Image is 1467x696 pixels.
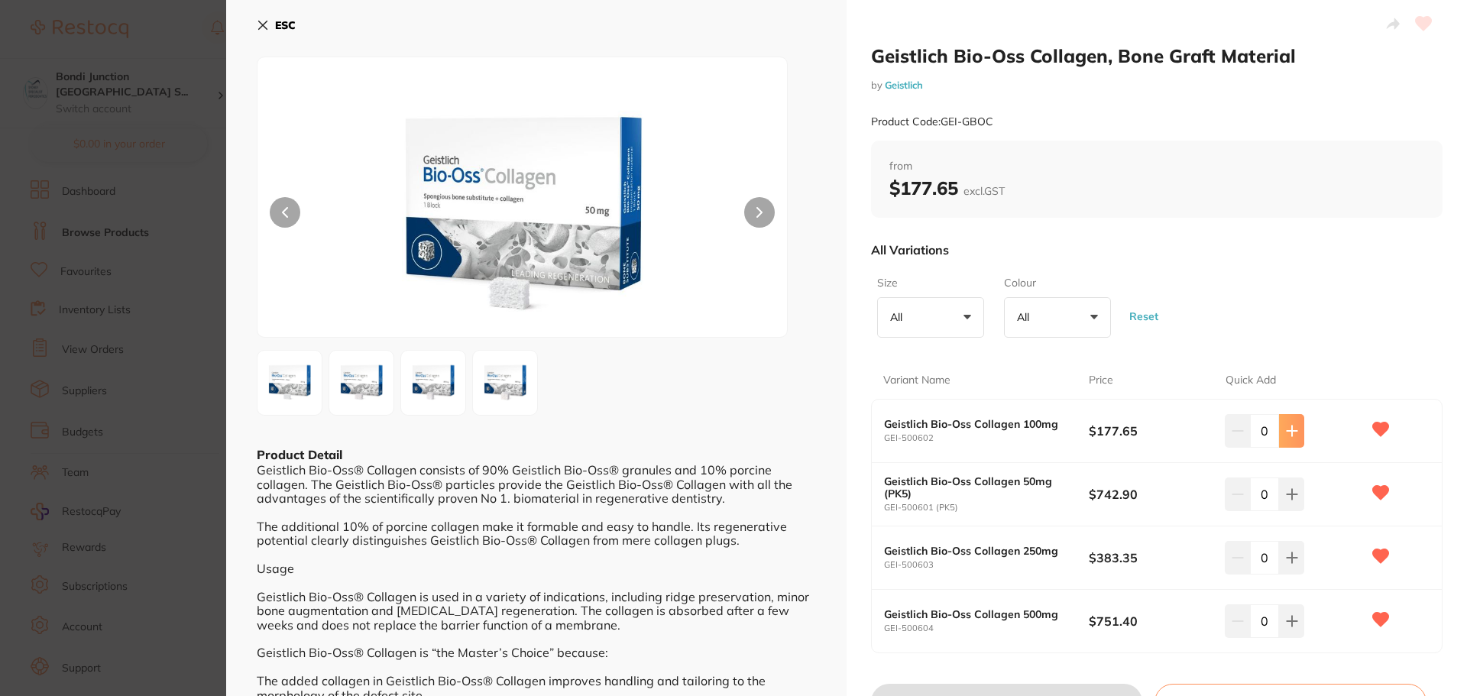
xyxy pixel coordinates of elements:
b: Geistlich Bio-Oss Collagen 100mg [884,418,1068,430]
h2: Geistlich Bio-Oss Collagen, Bone Graft Material [871,44,1443,67]
p: Quick Add [1226,373,1276,388]
span: excl. GST [963,184,1005,198]
b: $383.35 [1089,549,1212,566]
img: Zy1qcGc [406,355,461,410]
b: Geistlich Bio-Oss Collagen 500mg [884,608,1068,620]
label: Size [877,276,980,291]
small: by [871,79,1443,91]
button: Reset [1125,288,1163,344]
small: GEI-500602 [884,433,1089,443]
p: Variant Name [883,373,950,388]
span: from [889,159,1424,174]
button: ESC [257,12,296,38]
b: $177.65 [889,176,1005,199]
img: Z18xLWpwZw [334,355,389,410]
p: Price [1089,373,1113,388]
small: GEI-500603 [884,560,1089,570]
label: Colour [1004,276,1106,291]
p: All [890,310,908,324]
img: Zy1qcGc [478,355,533,410]
img: Z18xLWpwZw [262,355,317,410]
b: Geistlich Bio-Oss Collagen 250mg [884,545,1068,557]
small: GEI-500604 [884,623,1089,633]
button: All [1004,297,1111,338]
b: $177.65 [1089,422,1212,439]
b: $751.40 [1089,613,1212,630]
p: All [1017,310,1035,324]
small: GEI-500601 (PK5) [884,503,1089,513]
a: Geistlich [885,79,923,91]
img: Z18xLWpwZw [364,95,682,337]
b: $742.90 [1089,486,1212,503]
b: ESC [275,18,296,32]
b: Product Detail [257,447,342,462]
button: All [877,297,984,338]
b: Geistlich Bio-Oss Collagen 50mg (PK5) [884,475,1068,500]
p: All Variations [871,242,949,257]
small: Product Code: GEI-GBOC [871,115,993,128]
